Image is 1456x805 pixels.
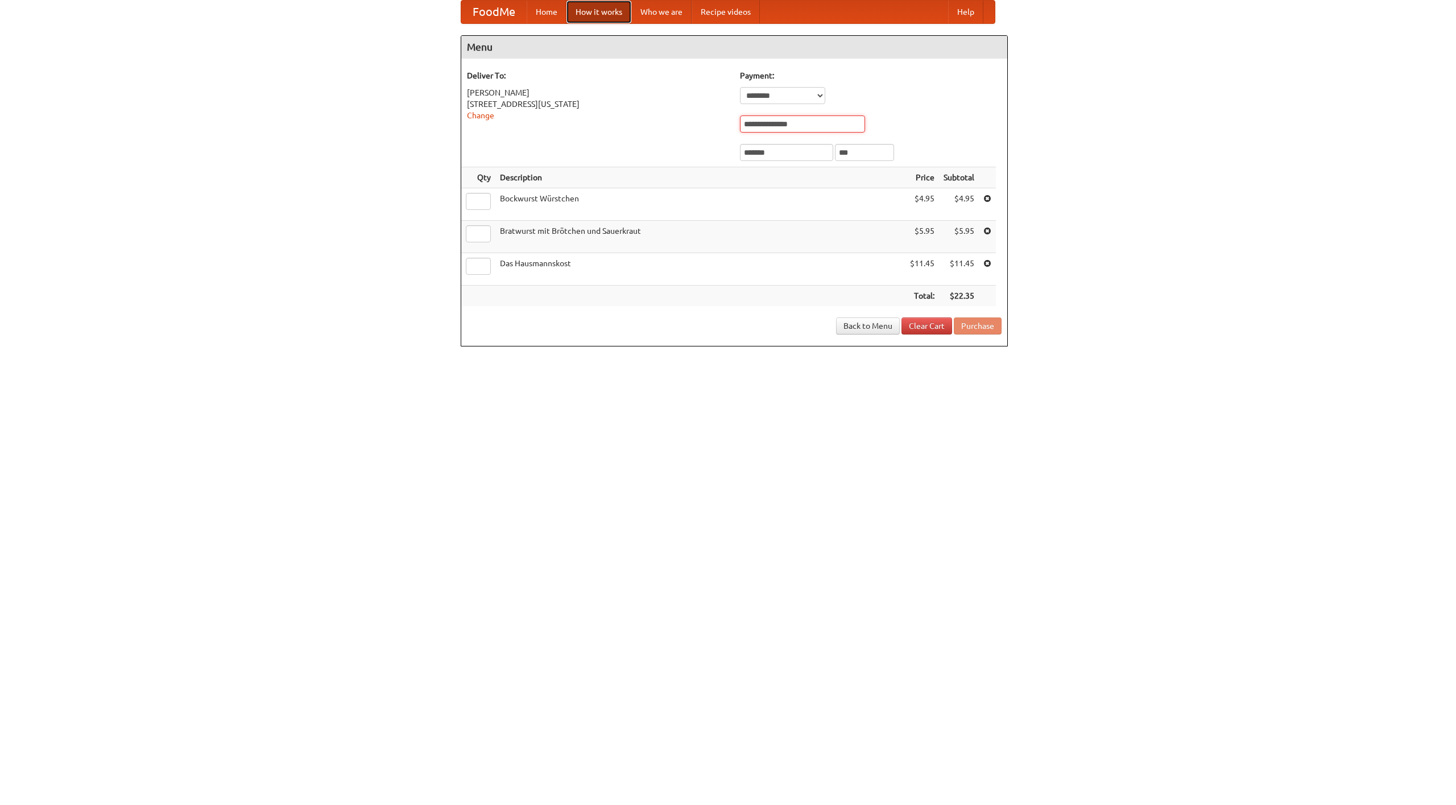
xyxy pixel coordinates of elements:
[905,188,939,221] td: $4.95
[495,221,905,253] td: Bratwurst mit Brötchen und Sauerkraut
[461,167,495,188] th: Qty
[954,317,1002,335] button: Purchase
[939,253,979,286] td: $11.45
[905,167,939,188] th: Price
[461,1,527,23] a: FoodMe
[905,286,939,307] th: Total:
[901,317,952,335] a: Clear Cart
[467,111,494,120] a: Change
[692,1,760,23] a: Recipe videos
[467,87,729,98] div: [PERSON_NAME]
[461,36,1007,59] h4: Menu
[495,167,905,188] th: Description
[939,167,979,188] th: Subtotal
[939,188,979,221] td: $4.95
[740,70,1002,81] h5: Payment:
[527,1,566,23] a: Home
[905,221,939,253] td: $5.95
[495,188,905,221] td: Bockwurst Würstchen
[948,1,983,23] a: Help
[495,253,905,286] td: Das Hausmannskost
[939,286,979,307] th: $22.35
[939,221,979,253] td: $5.95
[467,98,729,110] div: [STREET_ADDRESS][US_STATE]
[467,70,729,81] h5: Deliver To:
[905,253,939,286] td: $11.45
[836,317,900,335] a: Back to Menu
[631,1,692,23] a: Who we are
[566,1,631,23] a: How it works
